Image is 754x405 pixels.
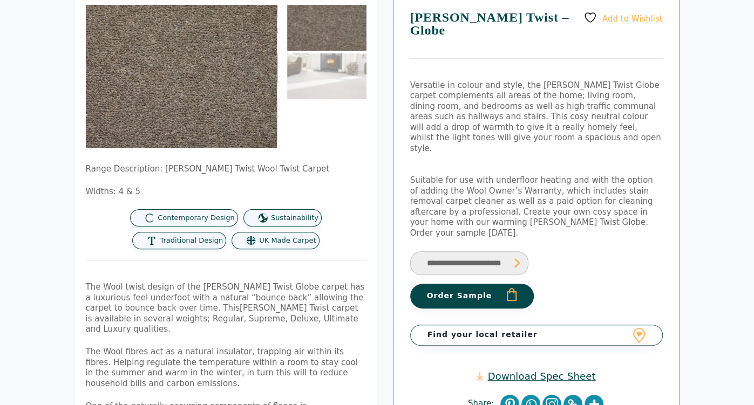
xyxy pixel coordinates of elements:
a: Find your local retailer [410,325,663,345]
p: The Wool fibres act as a natural insulator, trapping air within its fibres. Helping regulate the ... [86,347,366,389]
p: Range Description: [PERSON_NAME] Twist Wool Twist Carpet [86,164,366,175]
p: Widths: 4 & 5 [86,187,366,197]
span: Sustainability [271,214,318,223]
span: Traditional Design [160,236,223,245]
a: Add to Wishlist [583,11,662,24]
p: Versatile in colour and style, the [PERSON_NAME] Twist Globe carpet complements all areas of the ... [410,80,663,154]
a: Download Spec Sheet [477,370,595,382]
img: Tomkinson Twist - Globe [287,5,366,51]
p: The Wool twist design of the [PERSON_NAME] Twist Globe carpet has a luxurious feel underfoot with... [86,282,366,335]
span: Add to Wishlist [602,13,663,23]
span: [PERSON_NAME] Twist carpet is available in several weights; Regular, Supreme, Deluxe, Ultimate an... [86,303,358,334]
h1: [PERSON_NAME] Twist – Globe [410,11,663,59]
img: Tomkinson Twist - Globe - Image 2 [287,53,366,99]
span: Contemporary Design [158,214,235,223]
span: UK Made Carpet [259,236,316,245]
button: Order Sample [410,284,534,308]
p: Suitable for use with underfloor heating and with the option of adding the Wool Owner’s Warranty,... [410,175,663,238]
